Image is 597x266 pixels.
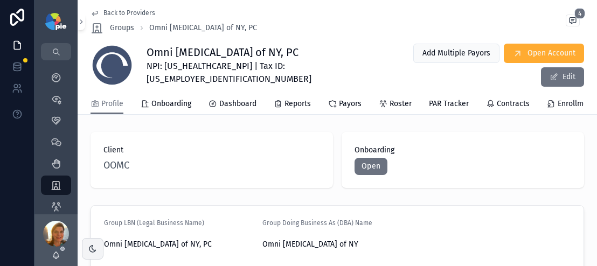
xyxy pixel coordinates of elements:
button: Open Account [504,44,584,63]
a: Reports [274,94,311,116]
a: Profile [91,94,123,115]
h1: Omni [MEDICAL_DATA] of NY, PC [147,45,397,60]
span: NPI: [US_HEALTHCARE_NPI] | Tax ID: [US_EMPLOYER_IDENTIFICATION_NUMBER] [147,60,397,86]
span: Add Multiple Payors [422,48,490,59]
span: Open Account [527,48,575,59]
span: Back to Providers [103,9,155,17]
span: Group Doing Business As (DBA) Name [262,219,372,227]
span: Roster [390,99,412,109]
a: Dashboard [209,94,256,116]
a: Onboarding [141,94,191,116]
span: Onboarding [151,99,191,109]
a: Groups [91,22,134,34]
span: Omni [MEDICAL_DATA] of NY, PC [104,239,254,250]
button: Add Multiple Payors [413,44,499,63]
span: 4 [574,8,585,19]
a: PAR Tracker [429,94,469,116]
span: Group LBN (Legal Business Name) [104,219,204,227]
span: Reports [284,99,311,109]
span: Dashboard [219,99,256,109]
span: Groups [110,23,134,33]
div: scrollable content [34,60,78,214]
span: Omni [MEDICAL_DATA] of NY [262,239,412,250]
button: 4 [566,15,580,29]
button: Edit [541,67,584,87]
a: Omni [MEDICAL_DATA] of NY, PC [149,23,257,33]
a: Contracts [486,94,530,116]
span: Profile [101,99,123,109]
a: Roster [379,94,412,116]
a: Open [355,158,387,175]
span: Client [103,145,320,156]
span: Onboarding [355,145,571,156]
span: Payors [339,99,362,109]
a: OOMC [103,158,129,173]
a: Back to Providers [91,9,155,17]
span: PAR Tracker [429,99,469,109]
img: App logo [45,13,66,30]
a: Payors [328,94,362,116]
span: Contracts [497,99,530,109]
